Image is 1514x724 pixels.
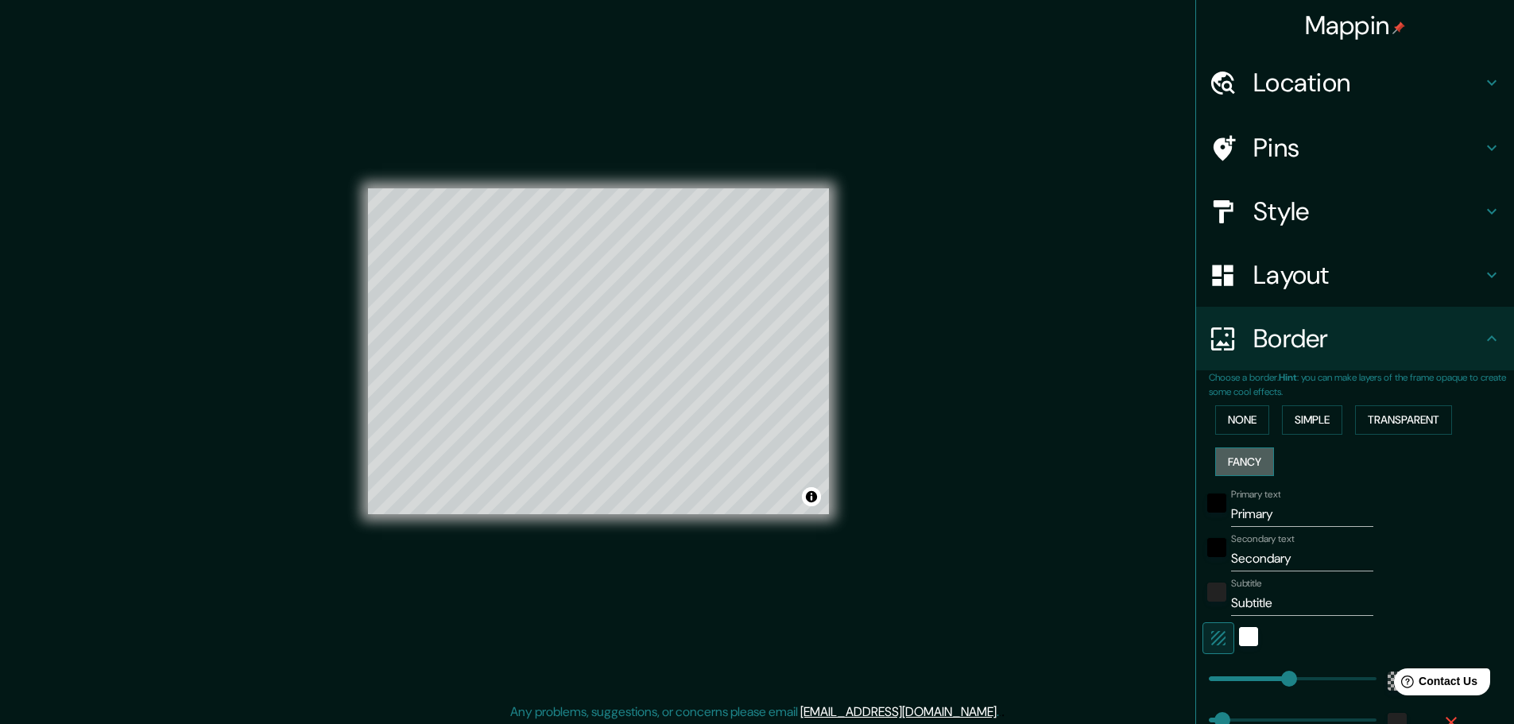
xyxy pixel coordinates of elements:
h4: Pins [1253,132,1482,164]
div: Border [1196,307,1514,370]
iframe: Help widget launcher [1373,662,1497,707]
p: Choose a border. : you can make layers of the frame opaque to create some cool effects. [1209,370,1514,399]
label: Subtitle [1231,577,1262,590]
button: None [1215,405,1269,435]
div: Style [1196,180,1514,243]
h4: Location [1253,67,1482,99]
a: [EMAIL_ADDRESS][DOMAIN_NAME] [800,703,997,720]
button: color-222222 [1207,583,1226,602]
div: . [1001,703,1005,722]
h4: Mappin [1305,10,1406,41]
div: Layout [1196,243,1514,307]
button: Transparent [1355,405,1452,435]
p: Any problems, suggestions, or concerns please email . [510,703,999,722]
label: Primary text [1231,488,1280,501]
h4: Layout [1253,259,1482,291]
div: Location [1196,51,1514,114]
button: black [1207,494,1226,513]
label: Secondary text [1231,532,1295,546]
b: Hint [1279,371,1297,384]
button: Fancy [1215,447,1274,477]
button: black [1207,538,1226,557]
h4: Border [1253,323,1482,354]
button: Toggle attribution [802,487,821,506]
div: . [999,703,1001,722]
img: pin-icon.png [1392,21,1405,34]
h4: Style [1253,196,1482,227]
div: Pins [1196,116,1514,180]
button: white [1239,627,1258,646]
button: Simple [1282,405,1342,435]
